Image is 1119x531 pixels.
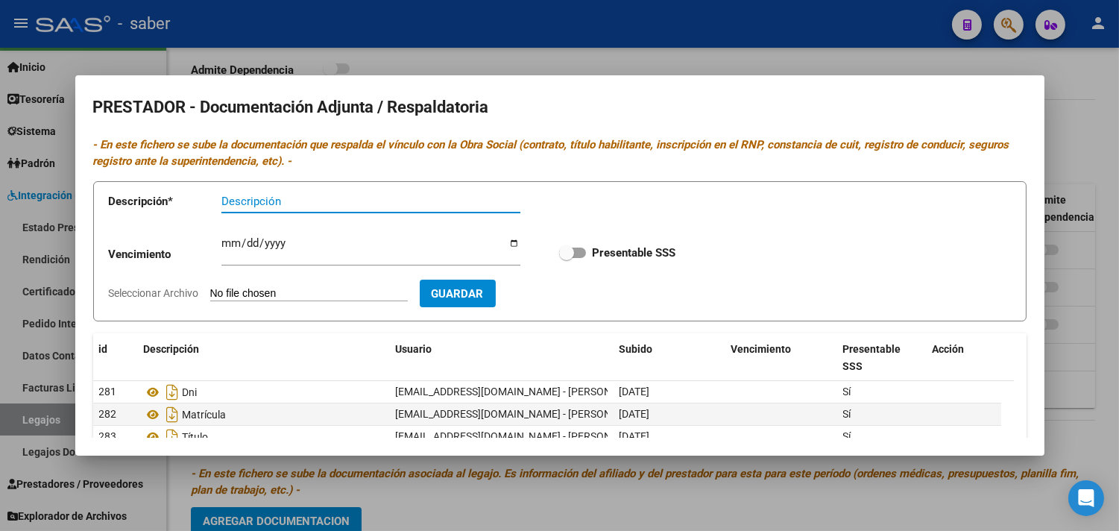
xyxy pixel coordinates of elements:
i: Descargar documento [163,380,183,404]
span: Descripción [144,343,200,355]
span: Vencimiento [731,343,792,355]
datatable-header-cell: Descripción [138,333,390,383]
div: Open Intercom Messenger [1068,480,1104,516]
span: [DATE] [620,430,650,442]
h2: PRESTADOR - Documentación Adjunta / Respaldatoria [93,93,1027,122]
span: Título [183,431,209,443]
span: Sí [843,386,851,398]
datatable-header-cell: Subido [614,333,725,383]
span: Guardar [432,287,484,301]
span: id [99,343,108,355]
i: Descargar documento [163,425,183,449]
datatable-header-cell: Vencimiento [725,333,837,383]
span: [EMAIL_ADDRESS][DOMAIN_NAME] - [PERSON_NAME] [396,430,649,442]
span: Presentable SSS [843,343,901,372]
span: Matrícula [183,409,227,421]
span: [EMAIL_ADDRESS][DOMAIN_NAME] - [PERSON_NAME] [396,408,649,420]
strong: Presentable SSS [592,246,675,260]
span: Usuario [396,343,432,355]
datatable-header-cell: Presentable SSS [837,333,927,383]
span: Seleccionar Archivo [109,287,199,299]
p: Vencimiento [109,246,221,263]
i: Descargar documento [163,403,183,427]
span: [DATE] [620,408,650,420]
span: Subido [620,343,653,355]
span: Sí [843,430,851,442]
span: Sí [843,408,851,420]
span: [DATE] [620,386,650,398]
button: Guardar [420,280,496,307]
span: Dni [183,386,198,398]
datatable-header-cell: Acción [927,333,1001,383]
span: Acción [933,343,965,355]
datatable-header-cell: id [93,333,138,383]
p: Descripción [109,193,221,210]
span: 283 [99,430,117,442]
span: [EMAIL_ADDRESS][DOMAIN_NAME] - [PERSON_NAME] [396,386,649,398]
i: - En este fichero se sube la documentación que respalda el vínculo con la Obra Social (contrato, ... [93,138,1009,169]
span: 281 [99,386,117,398]
span: 282 [99,408,117,420]
datatable-header-cell: Usuario [390,333,614,383]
